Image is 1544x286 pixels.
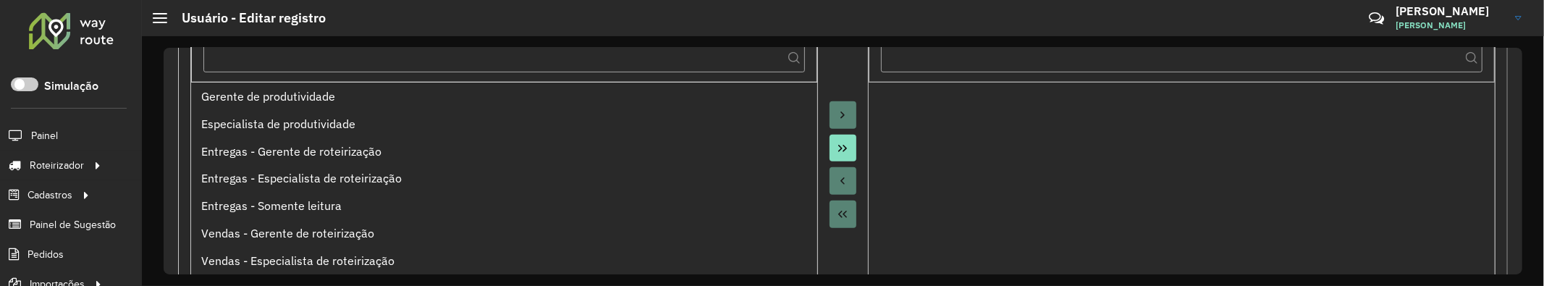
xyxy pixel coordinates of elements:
[830,135,857,162] button: Move All to Target
[1361,3,1392,34] a: Contato Rápido
[201,252,807,269] div: Vendas - Especialista de roteirização
[201,115,807,133] div: Especialista de produtividade
[201,143,807,160] div: Entregas - Gerente de roteirização
[28,247,64,262] span: Pedidos
[30,158,84,173] span: Roteirizador
[31,128,58,143] span: Painel
[167,10,326,26] h2: Usuário - Editar registro
[201,88,807,105] div: Gerente de produtividade
[30,217,116,232] span: Painel de Sugestão
[44,77,98,95] label: Simulação
[201,197,807,214] div: Entregas - Somente leitura
[28,188,72,203] span: Cadastros
[201,169,807,187] div: Entregas - Especialista de roteirização
[1396,19,1504,32] span: [PERSON_NAME]
[201,224,807,242] div: Vendas - Gerente de roteirização
[1396,4,1504,18] h3: [PERSON_NAME]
